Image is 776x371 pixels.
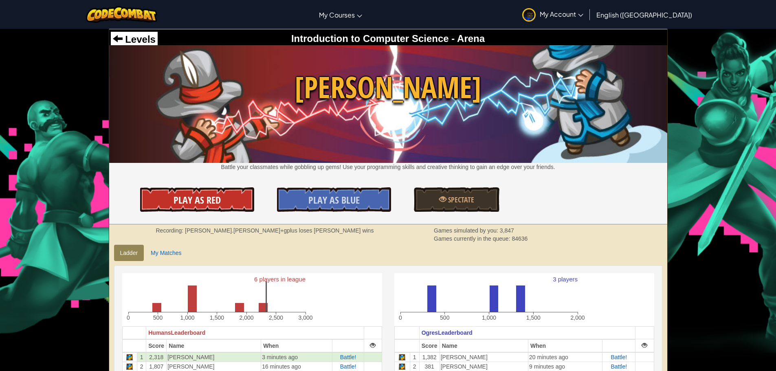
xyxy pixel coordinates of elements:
[239,314,253,321] text: 2,000
[481,314,496,321] text: 1,000
[254,276,306,283] text: 6 players in league
[146,352,167,362] td: 2,318
[419,339,440,352] th: Score
[127,314,130,321] text: 0
[414,187,499,212] a: Spectate
[440,314,450,321] text: 500
[315,4,366,26] a: My Courses
[512,235,528,242] span: 84636
[419,352,440,362] td: 1,382
[146,362,167,371] td: 1,807
[394,352,410,362] td: Python
[410,352,419,362] td: 1
[340,354,356,360] a: Battle!
[394,362,410,371] td: Python
[611,354,627,360] a: Battle!
[434,227,500,234] span: Games simulated by you:
[438,329,473,336] span: Leaderboard
[261,352,332,362] td: 3 minutes ago
[518,2,587,27] a: My Account
[440,362,528,371] td: [PERSON_NAME]
[86,6,157,23] img: CodeCombat logo
[553,276,578,283] text: 3 players
[109,66,667,108] span: [PERSON_NAME]
[596,11,692,19] span: English ([GEOGRAPHIC_DATA])
[109,163,667,171] p: Battle your classmates while gobbling up gems! Use your programming skills and creative thinking ...
[137,362,146,371] td: 2
[261,362,332,371] td: 16 minutes ago
[109,45,667,162] img: Wakka Maul
[122,362,137,371] td: Python
[146,339,167,352] th: Score
[440,352,528,362] td: [PERSON_NAME]
[137,352,146,362] td: 1
[123,34,156,45] span: Levels
[148,329,171,336] span: Humans
[419,362,440,371] td: 381
[528,339,602,352] th: When
[268,314,283,321] text: 2,500
[399,314,402,321] text: 0
[522,8,536,22] img: avatar
[528,352,602,362] td: 20 minutes ago
[113,34,156,45] a: Levels
[570,314,585,321] text: 2,000
[422,329,438,336] span: Ogres
[500,227,514,234] span: 3,847
[410,362,419,371] td: 2
[319,11,355,19] span: My Courses
[153,314,163,321] text: 500
[540,10,583,18] span: My Account
[291,33,449,44] span: Introduction to Computer Science
[526,314,540,321] text: 1,500
[209,314,224,321] text: 1,500
[592,4,696,26] a: English ([GEOGRAPHIC_DATA])
[180,314,194,321] text: 1,000
[440,339,528,352] th: Name
[611,363,627,370] a: Battle!
[298,314,312,321] text: 3,000
[446,195,474,205] span: Spectate
[167,352,261,362] td: [PERSON_NAME]
[528,362,602,371] td: 9 minutes ago
[167,362,261,371] td: [PERSON_NAME]
[174,193,221,206] span: Play As Red
[449,33,485,44] span: - Arena
[308,193,360,206] span: Play As Blue
[114,245,144,261] a: Ladder
[171,329,205,336] span: Leaderboard
[340,363,356,370] a: Battle!
[434,235,512,242] span: Games currently in the queue:
[167,339,261,352] th: Name
[261,339,332,352] th: When
[156,227,374,234] strong: Recording: [PERSON_NAME].[PERSON_NAME]+gplus loses [PERSON_NAME] wins
[122,352,137,362] td: Python
[145,245,187,261] a: My Matches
